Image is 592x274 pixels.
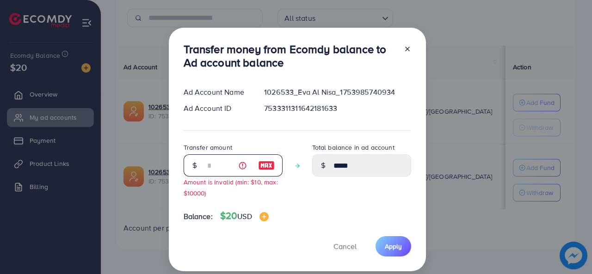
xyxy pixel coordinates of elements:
[184,211,213,222] span: Balance:
[385,242,402,251] span: Apply
[258,160,275,171] img: image
[257,87,418,97] div: 1026533_Eva Al Nisa_1753985740934
[259,212,269,221] img: image
[312,143,395,152] label: Total balance in ad account
[333,241,357,251] span: Cancel
[184,43,396,69] h3: Transfer money from Ecomdy balance to Ad account balance
[237,211,252,221] span: USD
[376,236,411,256] button: Apply
[176,103,257,114] div: Ad Account ID
[220,210,269,222] h4: $20
[184,143,232,152] label: Transfer amount
[257,103,418,114] div: 7533311311642181633
[322,236,368,256] button: Cancel
[176,87,257,97] div: Ad Account Name
[184,177,278,197] small: Amount is invalid (min: $10, max: $10000)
